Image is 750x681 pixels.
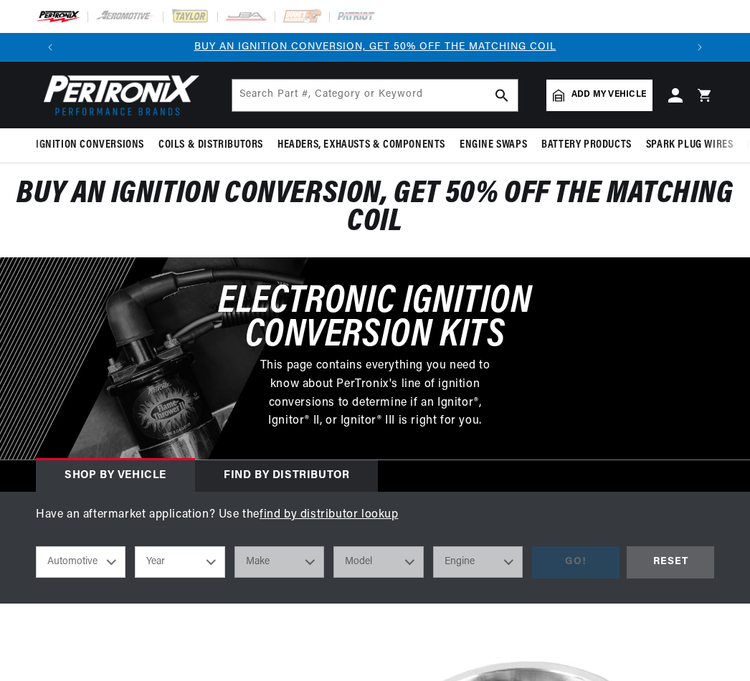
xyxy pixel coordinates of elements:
span: Headers, Exhausts & Components [277,138,445,153]
div: Announcement [65,39,685,55]
div: Find by Distributor [195,460,378,492]
select: Ride Type [36,546,125,578]
summary: Ignition Conversions [36,128,151,162]
button: Translation missing: en.sections.announcements.next_announcement [685,33,714,62]
h3: Electronic Ignition Conversion Kits [160,286,590,353]
summary: Headers, Exhausts & Components [270,128,452,162]
button: search button [486,80,518,111]
summary: Spark Plug Wires [639,128,741,162]
span: Spark Plug Wires [646,138,734,153]
p: Have an aftermarket application? Use the [36,506,714,525]
span: Coils & Distributors [158,138,263,153]
summary: Coils & Distributors [151,128,270,162]
select: Year [135,546,224,578]
summary: Engine Swaps [452,128,534,162]
select: Model [333,546,423,578]
span: Add my vehicle [571,88,646,102]
button: Translation missing: en.sections.announcements.previous_announcement [36,33,65,62]
div: 1 of 3 [65,39,685,55]
a: Add my vehicle [546,80,652,111]
summary: Battery Products [534,128,639,162]
select: Engine [433,546,523,578]
div: Shop by vehicle [36,460,195,492]
p: This page contains everything you need to know about PerTronix's line of ignition conversions to ... [249,357,501,430]
img: Pertronix [36,70,201,120]
select: Make [234,546,324,578]
div: RESET [627,546,714,578]
span: Engine Swaps [460,138,527,153]
span: Battery Products [541,138,632,153]
a: BUY AN IGNITION CONVERSION, GET 50% OFF THE MATCHING COIL [194,42,556,52]
input: Search Part #, Category or Keyword [232,80,518,111]
a: find by distributor lookup [260,509,399,520]
span: Ignition Conversions [36,138,144,153]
